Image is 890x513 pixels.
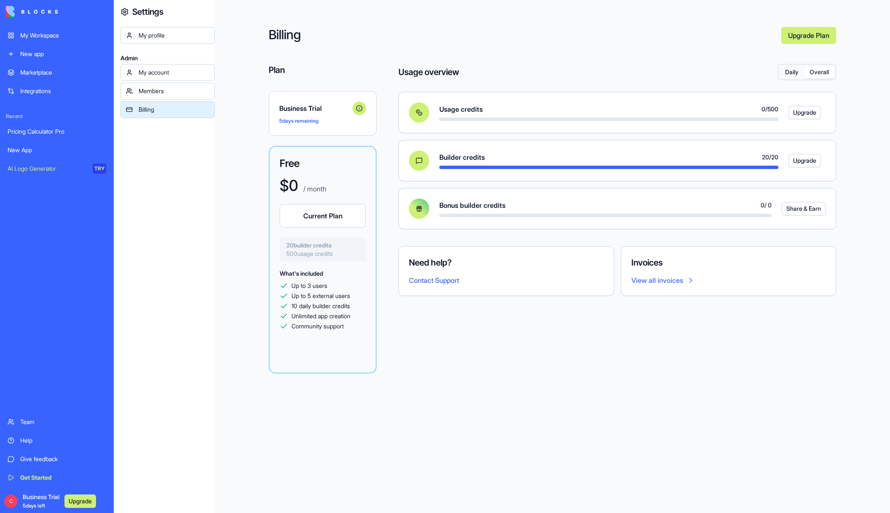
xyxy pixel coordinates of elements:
[120,27,215,44] a: My profile
[279,118,318,124] span: 5 days remaining
[139,68,209,77] div: My account
[139,87,209,95] div: Members
[20,473,106,482] div: Get Started
[20,436,106,445] div: Help
[23,493,59,510] span: Business Trial
[439,104,483,114] span: Usage credits
[120,101,215,118] a: Billing
[23,502,45,509] span: 5 days left
[20,31,106,40] div: My Workspace
[280,157,366,170] h3: Free
[439,200,505,210] span: Bonus builder credits
[3,27,111,44] a: My Workspace
[6,6,58,18] img: logo
[3,83,111,99] a: Integrations
[3,451,111,467] a: Give feedback
[120,83,215,99] a: Members
[788,106,821,119] button: Upgrade
[788,154,821,167] button: Upgrade
[280,177,298,194] h1: $ 0
[291,282,327,290] span: Up to 3 users
[291,312,350,320] span: Unlimited app creation
[291,322,344,330] span: Community support
[280,270,323,277] span: What's included
[286,241,359,250] span: 20 builder credits
[3,64,111,81] a: Marketplace
[20,455,106,463] div: Give feedback
[439,152,485,162] span: Builder credits
[409,275,459,285] button: Contact Support
[279,103,349,113] span: Business Trial
[291,302,350,310] span: 10 daily builder credits
[93,164,106,174] div: TRY
[3,113,111,120] span: Recent
[120,64,215,81] a: My account
[762,105,778,113] span: 0 / 500
[286,250,359,258] span: 500 usage credits
[8,164,87,173] div: AI Logo Generator
[398,66,459,78] h4: Usage overview
[788,106,815,119] a: Upgrade
[780,66,804,78] button: Daily
[3,142,111,158] a: New App
[269,64,377,76] h4: Plan
[788,154,815,167] a: Upgrade
[120,54,215,62] span: Admin
[631,257,826,269] h4: Invoices
[8,127,106,136] div: Pricing Calculator Pro
[781,27,836,44] a: Upgrade Plan
[132,6,163,18] h4: Settings
[269,146,377,373] a: Free$0 / monthCurrent Plan20builder credits500usage creditsWhat's includedUp to 3 usersUp to 5 ex...
[20,68,106,77] div: Marketplace
[409,257,604,269] h4: Need help?
[280,204,366,228] button: Current Plan
[3,160,111,177] a: AI Logo GeneratorTRY
[291,292,350,300] span: Up to 5 external users
[782,202,826,215] button: Share & Earn
[762,153,778,161] span: 20 / 20
[3,469,111,486] a: Get Started
[3,432,111,449] a: Help
[3,123,111,140] a: Pricing Calculator Pro
[761,201,772,209] span: 0 / 0
[20,418,106,426] div: Team
[4,494,18,508] span: C
[804,66,834,78] button: Overall
[269,27,775,44] h2: Billing
[3,46,111,62] a: New app
[20,50,106,58] div: New app
[3,414,111,430] a: Team
[64,494,96,508] button: Upgrade
[8,146,106,154] div: New App
[302,184,326,194] p: / month
[139,31,209,40] div: My profile
[20,87,106,95] div: Integrations
[139,105,209,114] div: Billing
[631,275,826,285] a: View all invoices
